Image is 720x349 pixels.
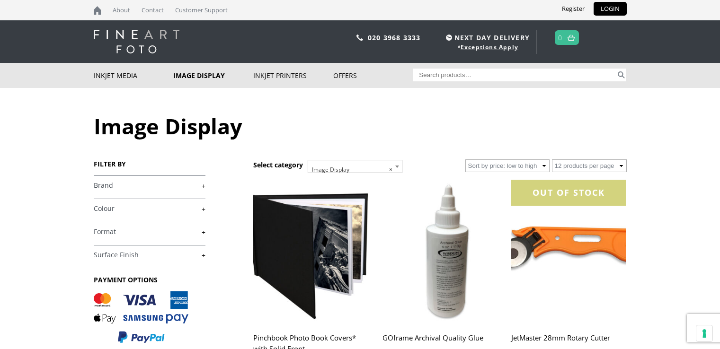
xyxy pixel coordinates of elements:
[333,63,413,88] a: Offers
[511,180,626,323] img: JetMaster 28mm Rotary Cutter
[94,30,179,53] img: logo-white.svg
[94,181,205,190] a: +
[568,35,575,41] img: basket.svg
[444,32,530,43] span: NEXT DAY DELIVERY
[94,63,174,88] a: Inkjet Media
[94,251,205,260] a: +
[696,325,712,341] button: Your consent preferences for tracking technologies
[389,163,392,176] span: ×
[461,43,518,51] a: Exceptions Apply
[594,2,627,16] a: LOGIN
[94,291,188,344] img: PAYMENT OPTIONS
[94,204,205,213] a: +
[94,112,627,140] h1: Image Display
[368,33,421,42] a: 020 3968 3333
[308,160,402,173] span: Image Display
[616,69,627,81] button: Search
[94,199,205,218] h4: Colour
[94,275,205,284] h3: PAYMENT OPTIONS
[356,35,363,41] img: phone.svg
[253,160,303,169] h3: Select category
[382,180,497,323] img: GOframe Archival Quality Glue
[94,159,205,168] h3: FILTER BY
[446,35,452,41] img: time.svg
[94,222,205,241] h4: Format
[558,31,562,44] a: 0
[413,69,616,81] input: Search products…
[465,159,550,172] select: Shop order
[94,227,205,236] a: +
[94,175,205,194] h4: Brand
[253,63,333,88] a: Inkjet Printers
[511,180,626,206] div: OUT OF STOCK
[253,180,368,323] img: Pinchbook Photo Book Covers* with Solid Front
[94,245,205,264] h4: Surface Finish
[555,2,592,16] a: Register
[173,63,253,88] a: Image Display
[308,160,402,179] span: Image Display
